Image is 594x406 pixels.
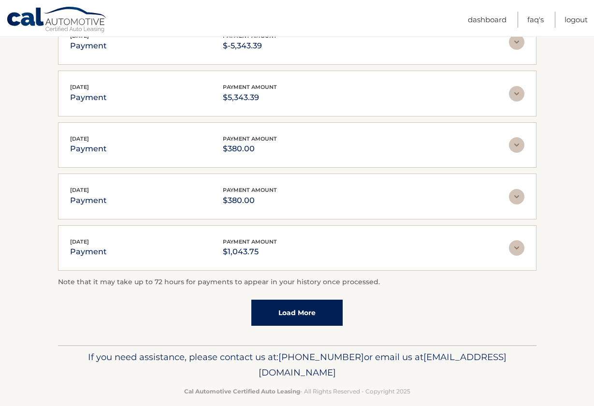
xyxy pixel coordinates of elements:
p: $5,343.39 [223,91,277,104]
span: payment amount [223,135,277,142]
span: [EMAIL_ADDRESS][DOMAIN_NAME] [259,351,507,378]
img: accordion-rest.svg [509,240,524,256]
a: Load More [251,300,343,326]
span: payment amount [223,187,277,193]
p: $-5,343.39 [223,39,277,53]
a: FAQ's [527,12,544,28]
p: $380.00 [223,194,277,207]
p: Note that it may take up to 72 hours for payments to appear in your history once processed. [58,276,536,288]
a: Logout [565,12,588,28]
span: payment amount [223,238,277,245]
p: payment [70,194,107,207]
p: $380.00 [223,142,277,156]
img: accordion-rest.svg [509,137,524,153]
p: If you need assistance, please contact us at: or email us at [64,349,530,380]
span: [DATE] [70,84,89,90]
span: [DATE] [70,135,89,142]
span: [PHONE_NUMBER] [278,351,364,362]
img: accordion-rest.svg [509,34,524,50]
p: $1,043.75 [223,245,277,259]
p: payment [70,39,107,53]
span: payment amount [223,84,277,90]
a: Cal Automotive [6,6,108,34]
strong: Cal Automotive Certified Auto Leasing [184,388,300,395]
p: payment [70,245,107,259]
p: payment [70,142,107,156]
img: accordion-rest.svg [509,86,524,101]
span: [DATE] [70,238,89,245]
img: accordion-rest.svg [509,189,524,204]
a: Dashboard [468,12,507,28]
p: payment [70,91,107,104]
p: - All Rights Reserved - Copyright 2025 [64,386,530,396]
span: [DATE] [70,187,89,193]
